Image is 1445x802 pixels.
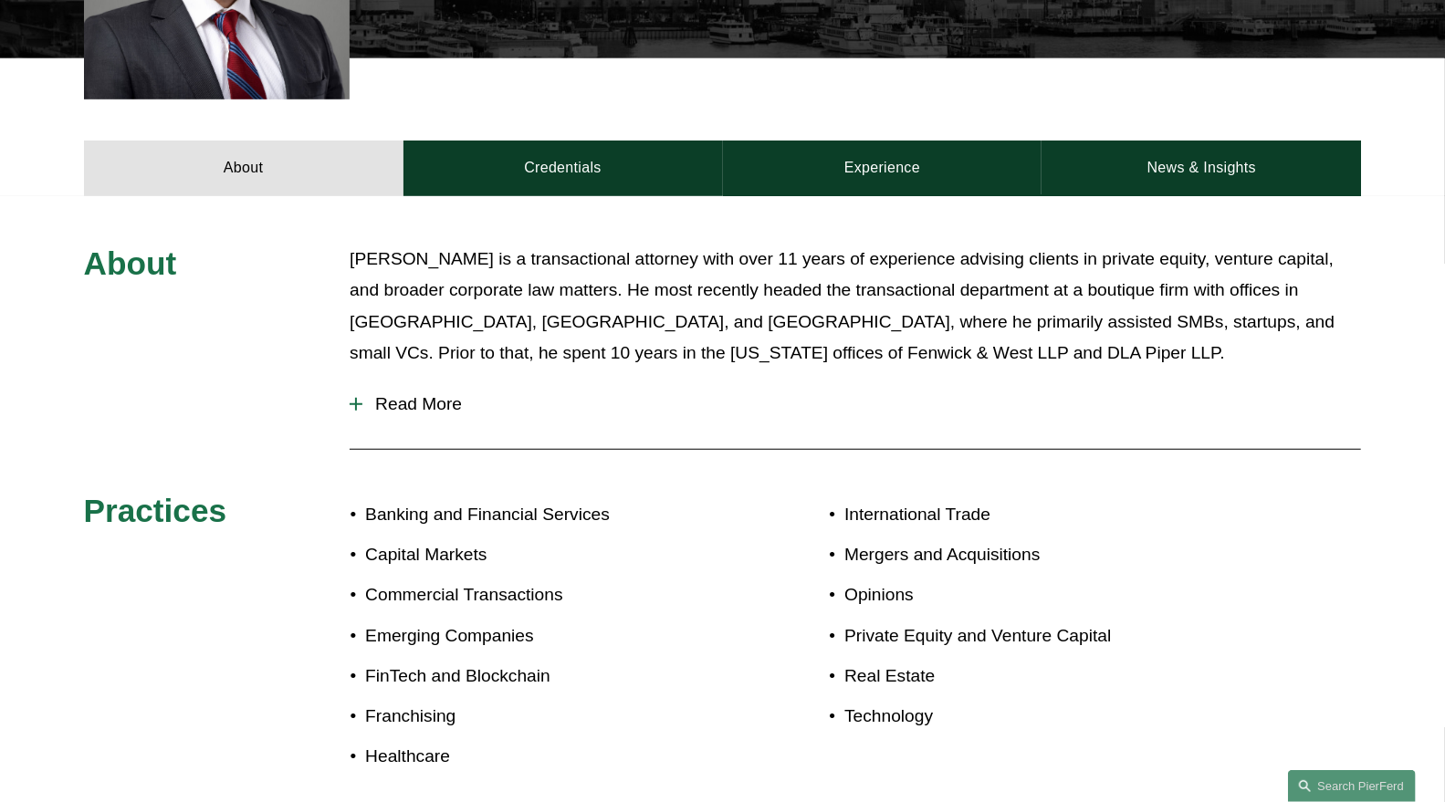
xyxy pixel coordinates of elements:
p: Real Estate [844,661,1255,693]
p: Mergers and Acquisitions [844,539,1255,571]
p: Technology [844,701,1255,733]
p: [PERSON_NAME] is a transactional attorney with over 11 years of experience advising clients in pr... [350,244,1361,370]
p: Capital Markets [365,539,722,571]
span: Practices [84,493,227,528]
a: Search this site [1288,770,1416,802]
span: Read More [362,394,1361,414]
p: Emerging Companies [365,620,722,652]
p: FinTech and Blockchain [365,661,722,693]
a: News & Insights [1042,141,1361,195]
p: Banking and Financial Services [365,499,722,531]
a: About [84,141,403,195]
a: Credentials [403,141,723,195]
p: Franchising [365,701,722,733]
button: Read More [350,380,1361,428]
a: Experience [723,141,1042,195]
span: About [84,245,177,281]
p: International Trade [844,499,1255,531]
p: Commercial Transactions [365,579,722,611]
p: Healthcare [365,741,722,773]
p: Opinions [844,579,1255,611]
p: Private Equity and Venture Capital [844,620,1255,652]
